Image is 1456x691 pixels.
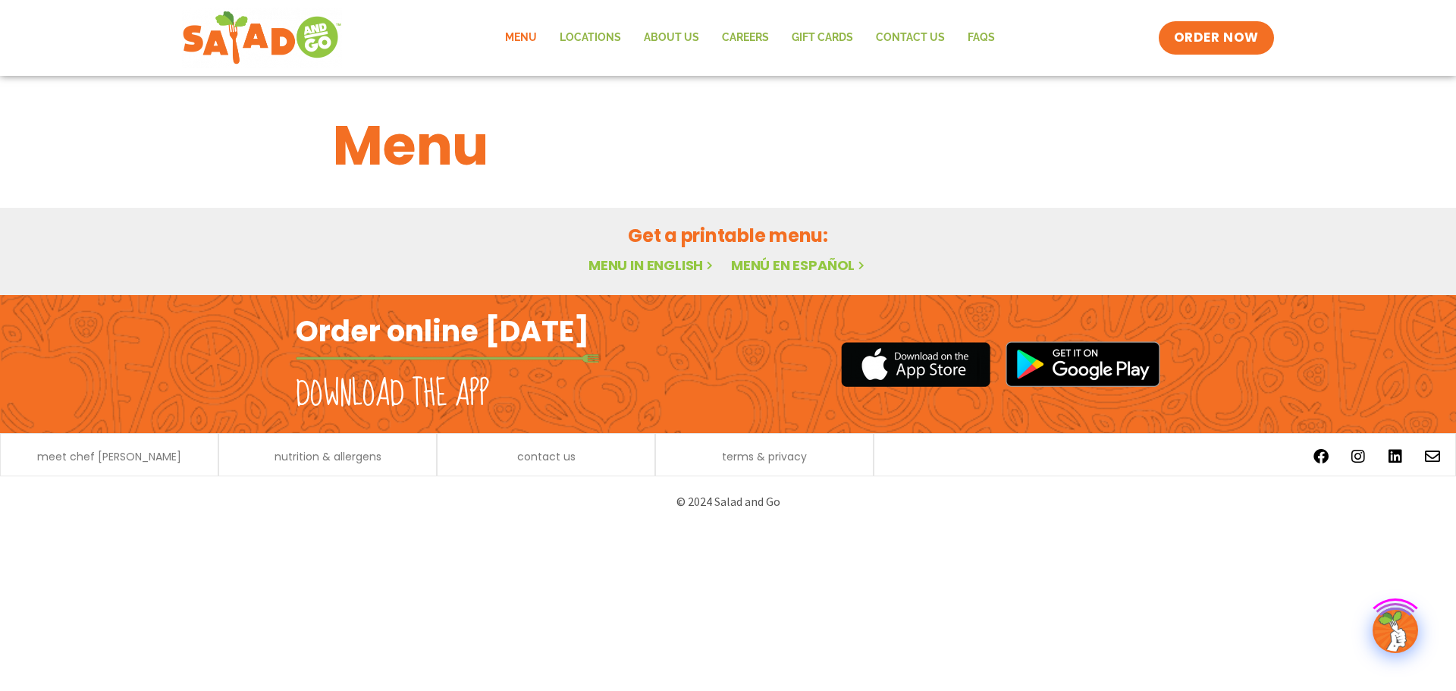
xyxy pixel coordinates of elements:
h2: Get a printable menu: [333,222,1123,249]
h2: Order online [DATE] [296,313,589,350]
a: FAQs [956,20,1006,55]
p: © 2024 Salad and Go [303,492,1153,512]
a: Menu in English [588,256,716,275]
h2: Download the app [296,373,489,416]
a: Contact Us [864,20,956,55]
a: GIFT CARDS [780,20,864,55]
a: Locations [548,20,632,55]
a: Menú en español [731,256,868,275]
a: nutrition & allergens [275,451,381,462]
img: fork [296,354,599,363]
a: terms & privacy [722,451,807,462]
a: Careers [711,20,780,55]
img: appstore [841,340,990,389]
a: meet chef [PERSON_NAME] [37,451,181,462]
h1: Menu [333,105,1123,187]
img: google_play [1006,341,1160,387]
a: Menu [494,20,548,55]
a: ORDER NOW [1159,21,1274,55]
nav: Menu [494,20,1006,55]
img: new-SAG-logo-768×292 [182,8,342,68]
a: contact us [517,451,576,462]
a: About Us [632,20,711,55]
span: ORDER NOW [1174,29,1259,47]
